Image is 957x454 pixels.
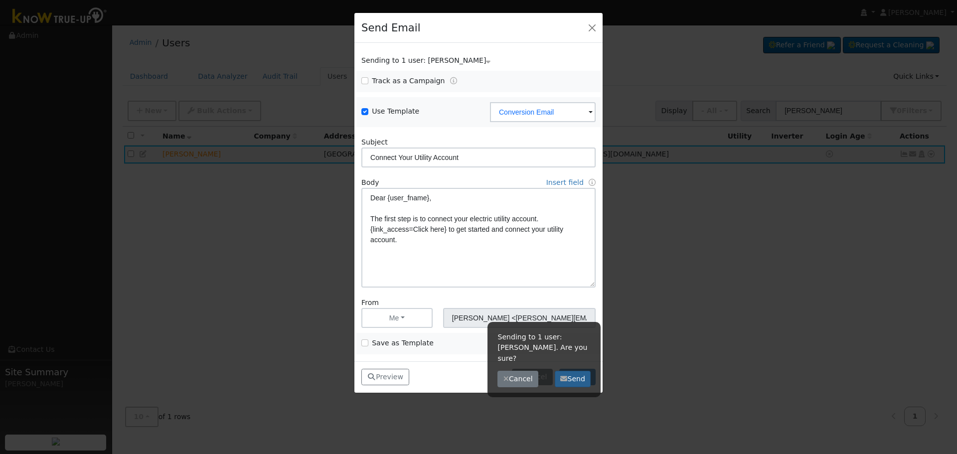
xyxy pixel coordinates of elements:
[361,20,420,36] h4: Send Email
[490,102,596,122] input: Select a Template
[361,137,388,148] label: Subject
[361,339,368,346] input: Save as Template
[497,332,591,363] p: Sending to 1 user: [PERSON_NAME]. Are you sure?
[361,77,368,84] input: Track as a Campaign
[372,106,419,117] label: Use Template
[361,298,379,308] label: From
[361,308,433,328] button: Me
[361,177,379,188] label: Body
[497,371,538,388] button: Cancel
[361,369,409,386] button: Preview
[372,338,434,348] label: Save as Template
[589,178,596,186] a: Fields
[372,76,445,86] label: Track as a Campaign
[450,77,457,85] a: Tracking Campaigns
[356,55,601,66] div: Show users
[546,178,584,186] a: Insert field
[555,371,591,388] button: Send
[361,108,368,115] input: Use Template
